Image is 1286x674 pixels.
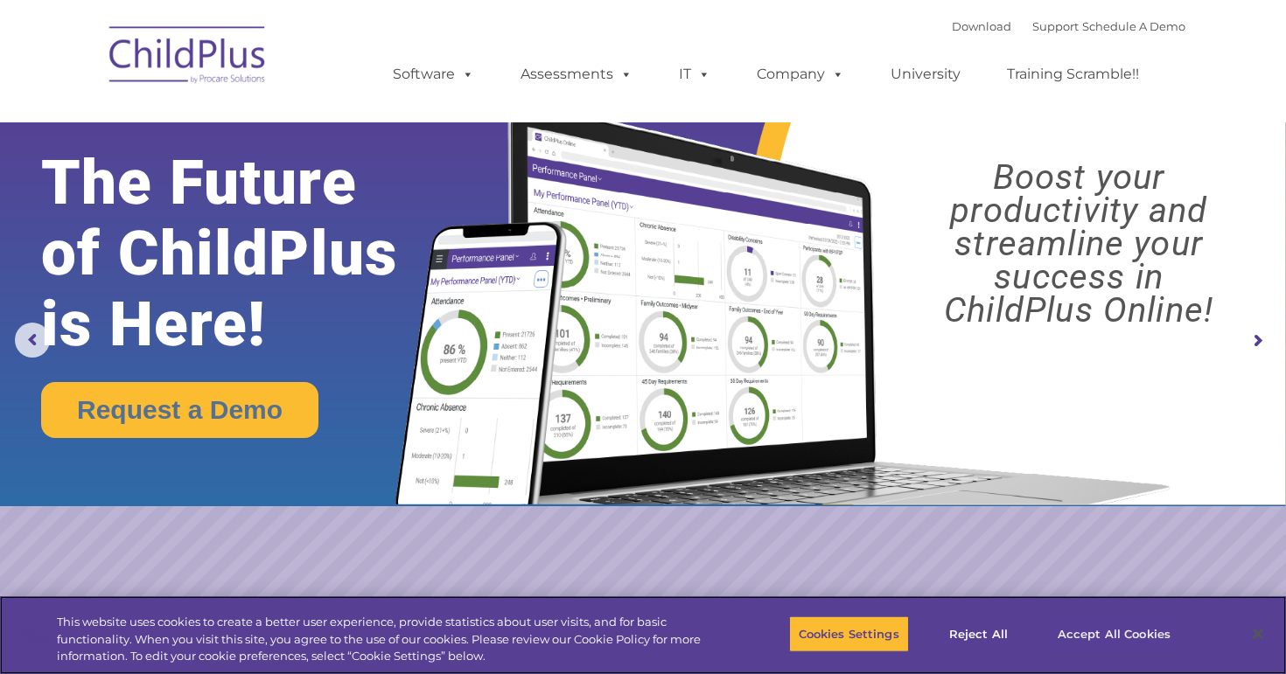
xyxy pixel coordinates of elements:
[952,19,1011,33] a: Download
[661,57,728,92] a: IT
[503,57,650,92] a: Assessments
[57,614,708,665] div: This website uses cookies to create a better user experience, provide statistics about user visit...
[101,14,276,101] img: ChildPlus by Procare Solutions
[243,115,297,129] span: Last name
[888,161,1269,327] rs-layer: Boost your productivity and streamline your success in ChildPlus Online!
[989,57,1157,92] a: Training Scramble!!
[1082,19,1185,33] a: Schedule A Demo
[873,57,978,92] a: University
[739,57,862,92] a: Company
[1048,615,1180,652] button: Accept All Cookies
[243,187,318,200] span: Phone number
[375,57,492,92] a: Software
[41,382,318,438] a: Request a Demo
[924,615,1033,652] button: Reject All
[952,19,1185,33] font: |
[1239,615,1277,653] button: Close
[1032,19,1079,33] a: Support
[41,147,451,359] rs-layer: The Future of ChildPlus is Here!
[789,615,909,652] button: Cookies Settings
